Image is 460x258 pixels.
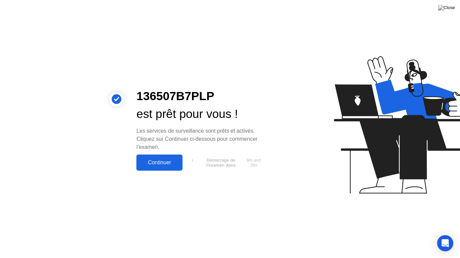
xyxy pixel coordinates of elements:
[245,158,263,168] span: 9m and 39s
[438,5,455,10] img: Close
[138,160,180,166] div: Continuer
[186,156,265,169] button: Démarrage de l'examen dans9m and 39s
[437,235,453,251] div: Open Intercom Messenger
[136,155,183,171] button: Continuer
[136,87,265,105] div: 136507B7PLP
[136,127,265,151] div: Les services de surveillance sont prêts et activés. Cliquez sur Continuer ci-dessous pour commenc...
[136,105,265,123] div: est prêt pour vous !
